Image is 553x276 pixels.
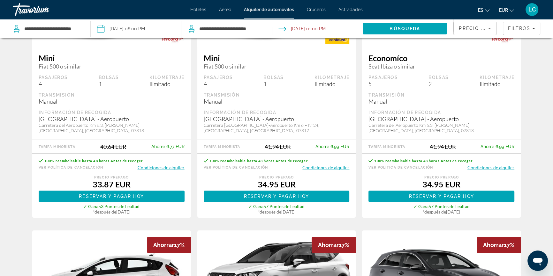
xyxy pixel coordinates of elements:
div: 41.94 EUR [265,143,291,150]
input: Search pickup location [24,24,81,33]
button: Ver Política de cancelación [204,164,268,171]
div: 4 [39,80,68,87]
a: Cruceros [307,7,326,12]
span: Ahorrar [483,242,504,248]
iframe: Botón para iniciar la ventana de mensajería [527,251,548,271]
button: Condiciones de alquiler [467,164,514,171]
span: Economíco [368,53,514,63]
span: Reservar y pagar hoy [79,194,144,199]
span: Ahorrar [153,242,174,248]
img: RECORD [484,33,521,47]
div: [GEOGRAPHIC_DATA] - Aeropuerto [204,115,350,122]
div: 17% [477,237,521,253]
span: Precio más bajo [459,26,508,31]
span: Seat Ibiza o similar [368,63,514,70]
div: Transmisión [204,92,350,98]
div: 17% [312,237,356,253]
span: 57 Puntos de Lealtad [428,204,470,209]
div: Información de recogida [39,110,185,115]
span: 53 Puntos de Lealtad [98,204,140,209]
div: * [DATE] [368,209,514,214]
div: 6.99 EUR [481,144,514,149]
span: Búsqueda [390,26,420,31]
span: ✓ Gana [248,204,263,209]
span: después de [259,209,281,214]
a: Alquiler de automóviles [244,7,294,12]
div: Manual [204,98,350,105]
div: [GEOGRAPHIC_DATA] - Aeropuerto [368,115,514,122]
input: Search dropoff location [199,24,262,33]
button: Condiciones de alquiler [302,164,349,171]
a: Travorium [13,1,77,18]
div: Bolsas [263,75,284,80]
div: 1 [263,80,284,87]
div: Kilometraje [480,75,514,80]
div: Transmisión [39,92,185,98]
div: Pasajeros [368,75,398,80]
button: Condiciones de alquiler [138,164,185,171]
div: Carretera [GEOGRAPHIC_DATA]-Aeropuerto Km 6 – Nº24, [GEOGRAPHIC_DATA], [GEOGRAPHIC_DATA], 07817 [204,122,350,133]
button: Pickup date: Oct 25, 2025 06:00 PM [97,19,145,38]
div: Tarifa Minorista [368,145,405,149]
div: Información de recogida [204,110,350,115]
div: Transmisión [368,92,514,98]
span: 57 Puntos de Lealtad [263,204,305,209]
div: 33.87 EUR [39,179,185,189]
span: Mini [204,53,350,63]
div: Bolsas [428,75,449,80]
div: * [DATE] [204,209,350,214]
span: LC [528,6,536,13]
div: Bolsas [99,75,119,80]
button: Ver Política de cancelación [39,164,103,171]
button: Ver Política de cancelación [368,164,433,171]
span: Ahorre [315,144,329,149]
div: 34.95 EUR [368,179,514,189]
div: * [DATE] [39,209,185,214]
div: 6.99 EUR [315,144,349,149]
span: Filtros [508,26,530,31]
span: Reservar y pagar hoy [409,194,474,199]
span: ✓ Gana [83,204,98,209]
span: 100% reembolsable hasta 48 horas Antes de recoger [44,159,143,163]
span: Fiat 500 o similar [204,63,350,70]
div: 2 [428,80,449,87]
div: Ilimitado [314,80,349,87]
div: 4 [204,80,233,87]
div: [GEOGRAPHIC_DATA] - Aeropuerto [39,115,185,122]
div: Pasajeros [39,75,68,80]
div: Precio prepago [39,175,185,179]
span: Reservar y pagar hoy [244,194,309,199]
div: 40.64 EUR [100,143,126,150]
button: Search [363,23,447,34]
span: es [478,8,483,13]
span: Ahorrar [318,242,339,248]
button: Change currency [499,5,514,15]
span: después de [95,209,116,214]
span: después de [424,209,446,214]
span: Mini [39,53,185,63]
a: Aéreo [219,7,231,12]
button: Reservar y pagar hoy [39,191,185,202]
button: Reservar y pagar hoy [204,191,350,202]
div: Pasajeros [204,75,233,80]
div: Información de recogida [368,110,514,115]
span: Ahorre [481,144,494,149]
div: Precio prepago [204,175,350,179]
span: Ahorre [151,144,165,149]
button: Filters [503,22,540,35]
a: Hoteles [190,7,206,12]
div: Ilimitado [480,80,514,87]
div: Carretera del Aeropuerto Km 6.3, [PERSON_NAME][GEOGRAPHIC_DATA], [GEOGRAPHIC_DATA], 07818 [368,122,514,133]
div: Tarifa Minorista [39,145,75,149]
button: User Menu [524,3,540,16]
div: 5 [368,80,398,87]
button: Change language [478,5,489,15]
mat-select: Sort by [459,25,491,32]
div: Manual [368,98,514,105]
span: Fiat 500 o similar [39,63,185,70]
